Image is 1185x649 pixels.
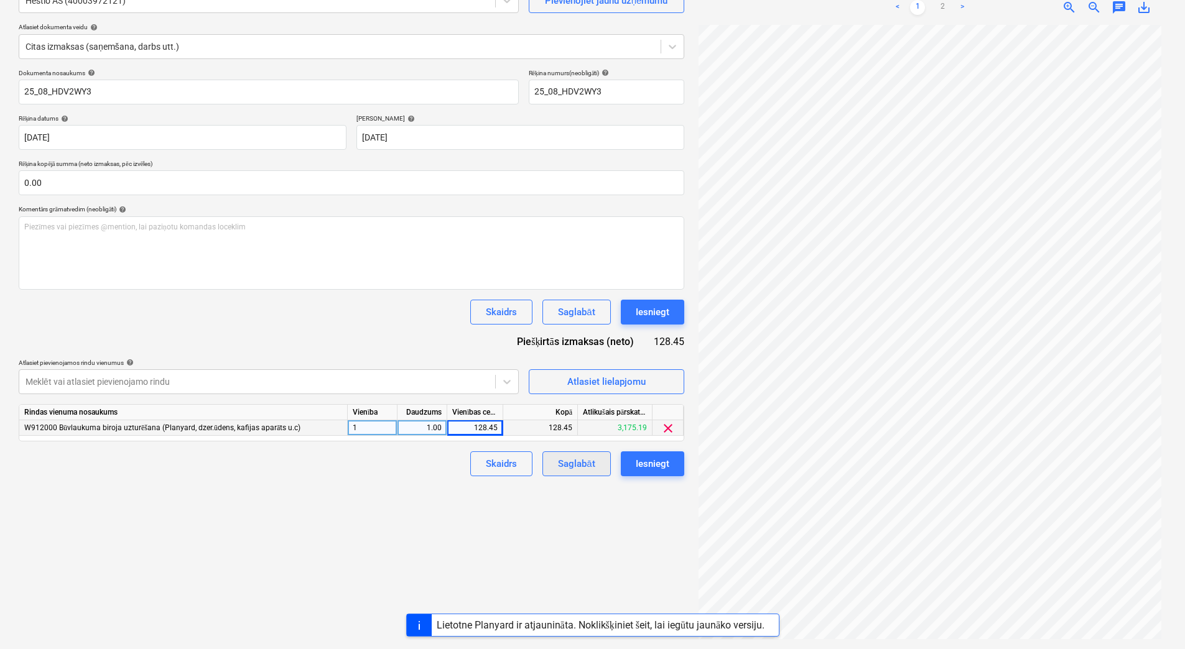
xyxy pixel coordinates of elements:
[486,456,517,472] div: Skaidrs
[348,420,397,436] div: 1
[88,24,98,31] span: help
[529,69,684,77] div: Rēķina numurs (neobligāti)
[19,160,684,170] p: Rēķina kopējā summa (neto izmaksas, pēc izvēles)
[486,304,517,320] div: Skaidrs
[402,420,442,436] div: 1.00
[19,359,519,367] div: Atlasiet pievienojamos rindu vienumus
[447,405,503,420] div: Vienības cena
[621,451,684,476] button: Iesniegt
[542,451,610,476] button: Saglabāt
[578,405,653,420] div: Atlikušais pārskatītais budžets
[578,420,653,436] div: 3,175.19
[567,374,646,390] div: Atlasiet lielapjomu
[503,405,578,420] div: Kopā
[558,304,595,320] div: Saglabāt
[542,300,610,324] button: Saglabāt
[124,359,134,366] span: help
[85,69,95,76] span: help
[661,421,676,436] span: clear
[19,114,346,122] div: Rēķina datums
[470,300,532,324] button: Skaidrs
[58,115,68,122] span: help
[116,206,126,213] span: help
[19,80,519,104] input: Dokumenta nosaukums
[470,451,532,476] button: Skaidrs
[507,334,653,349] div: Piešķirtās izmaksas (neto)
[1123,589,1185,649] iframe: Chat Widget
[437,619,765,631] div: Lietotne Planyard ir atjaunināta. Noklikšķiniet šeit, lai iegūtu jaunāko versiju.
[397,405,447,420] div: Daudzums
[529,80,684,104] input: Rēķina numurs
[356,114,684,122] div: [PERSON_NAME]
[636,304,669,320] div: Iesniegt
[19,125,346,150] input: Rēķina datums nav norādīts
[19,170,684,195] input: Rēķina kopējā summa (neto izmaksas, pēc izvēles)
[621,300,684,324] button: Iesniegt
[636,456,669,472] div: Iesniegt
[558,456,595,472] div: Saglabāt
[348,405,397,420] div: Vienība
[19,69,519,77] div: Dokumenta nosaukums
[19,205,684,213] div: Komentārs grāmatvedim (neobligāti)
[356,125,684,150] input: Izpildes datums nav norādīts
[654,334,684,349] div: 128.45
[19,405,348,420] div: Rindas vienuma nosaukums
[24,423,300,432] span: W912000 Būvlaukuma biroja uzturēšana (Planyard, dzer.ūdens, kafijas aparāts u.c)
[599,69,609,76] span: help
[503,420,578,436] div: 128.45
[405,115,415,122] span: help
[529,369,684,394] button: Atlasiet lielapjomu
[19,23,684,31] div: Atlasiet dokumenta veidu
[452,420,498,436] div: 128.45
